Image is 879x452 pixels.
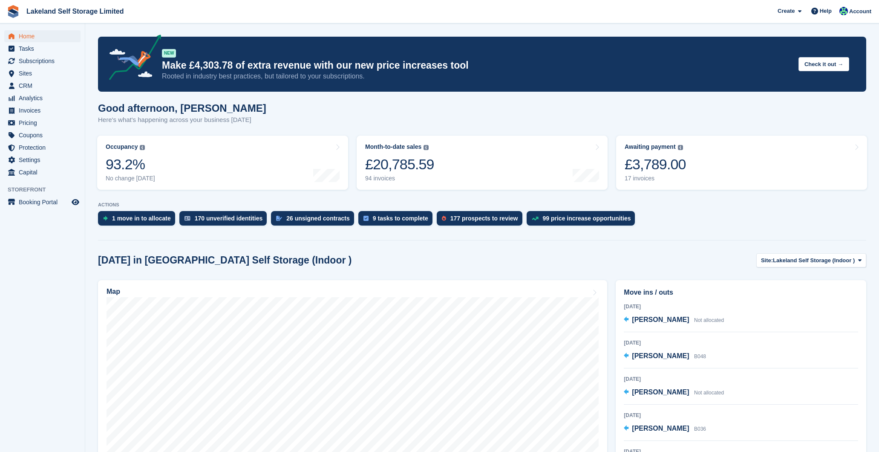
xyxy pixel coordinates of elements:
[756,253,866,267] button: Site: Lakeland Self Storage (Indoor )
[98,202,866,208] p: ACTIONS
[632,388,689,396] span: [PERSON_NAME]
[19,196,70,208] span: Booking Portal
[276,216,282,221] img: contract_signature_icon-13c848040528278c33f63329250d36e43548de30e8caae1d1a13099fd9432cc5.svg
[102,35,161,83] img: price-adjustments-announcement-icon-8257ccfd72463d97f412b2fc003d46551f7dbcb40ab6d574587a9cd5c0d94...
[365,156,434,173] div: £20,785.59
[19,55,70,67] span: Subscriptions
[162,49,176,58] div: NEW
[694,390,724,396] span: Not allocated
[4,67,81,79] a: menu
[694,426,706,432] span: B036
[632,425,689,432] span: [PERSON_NAME]
[624,387,724,398] a: [PERSON_NAME] Not allocated
[4,117,81,129] a: menu
[286,215,350,222] div: 26 unsigned contracts
[373,215,428,222] div: 9 tasks to complete
[694,353,706,359] span: B048
[271,211,358,230] a: 26 unsigned contracts
[19,92,70,104] span: Analytics
[195,215,263,222] div: 170 unverified identities
[4,166,81,178] a: menu
[849,7,871,16] span: Account
[4,92,81,104] a: menu
[162,59,792,72] p: Make £4,303.78 of extra revenue with our new price increases tool
[19,80,70,92] span: CRM
[98,115,266,125] p: Here's what's happening across your business [DATE]
[624,411,858,419] div: [DATE]
[4,196,81,208] a: menu
[4,30,81,42] a: menu
[358,211,437,230] a: 9 tasks to complete
[624,303,858,310] div: [DATE]
[19,67,70,79] span: Sites
[23,4,127,18] a: Lakeland Self Storage Limited
[4,129,81,141] a: menu
[112,215,171,222] div: 1 move in to allocate
[19,142,70,154] span: Protection
[98,255,352,266] h2: [DATE] in [GEOGRAPHIC_DATA] Self Storage (Indoor )
[632,316,689,323] span: [PERSON_NAME]
[357,136,608,190] a: Month-to-date sales £20,785.59 94 invoices
[4,80,81,92] a: menu
[7,5,20,18] img: stora-icon-8386f47178a22dfd0bd8f6a31ec36ba5ce8667c1dd55bd0f319d3a0aa187defe.svg
[625,156,686,173] div: £3,789.00
[624,375,858,383] div: [DATE]
[778,7,795,15] span: Create
[624,287,858,298] h2: Move ins / outs
[98,211,179,230] a: 1 move in to allocate
[107,288,120,296] h2: Map
[19,129,70,141] span: Coupons
[19,166,70,178] span: Capital
[442,216,446,221] img: prospect-51fa495bee0391a8d652442698ab0144808aea92771e9ea1ae160a38d050c398.svg
[97,136,348,190] a: Occupancy 93.2% No change [DATE]
[624,423,706,435] a: [PERSON_NAME] B036
[624,315,724,326] a: [PERSON_NAME] Not allocated
[4,43,81,55] a: menu
[19,154,70,166] span: Settings
[103,216,108,221] img: move_ins_to_allocate_icon-fdf77a2bb77ea45bf5b3d319d69a93e2d87916cf1d5bf7949dd705db3b84f3ca.svg
[4,142,81,154] a: menu
[632,352,689,359] span: [PERSON_NAME]
[773,256,855,265] span: Lakeland Self Storage (Indoor )
[437,211,527,230] a: 177 prospects to review
[624,339,858,347] div: [DATE]
[4,104,81,116] a: menu
[761,256,773,265] span: Site:
[820,7,832,15] span: Help
[106,143,138,151] div: Occupancy
[365,175,434,182] div: 94 invoices
[8,185,85,194] span: Storefront
[70,197,81,207] a: Preview store
[424,145,429,150] img: icon-info-grey-7440780725fd019a000dd9b08b2336e03edf1995a4989e88bcd33f0948082b44.svg
[527,211,640,230] a: 99 price increase opportunities
[19,117,70,129] span: Pricing
[106,175,155,182] div: No change [DATE]
[616,136,867,190] a: Awaiting payment £3,789.00 17 invoices
[625,175,686,182] div: 17 invoices
[98,102,266,114] h1: Good afternoon, [PERSON_NAME]
[4,55,81,67] a: menu
[140,145,145,150] img: icon-info-grey-7440780725fd019a000dd9b08b2336e03edf1995a4989e88bcd33f0948082b44.svg
[106,156,155,173] div: 93.2%
[19,43,70,55] span: Tasks
[162,72,792,81] p: Rooted in industry best practices, but tailored to your subscriptions.
[624,351,706,362] a: [PERSON_NAME] B048
[798,57,849,71] button: Check it out →
[839,7,848,15] img: Steve Aynsley
[625,143,676,151] div: Awaiting payment
[19,104,70,116] span: Invoices
[4,154,81,166] a: menu
[179,211,271,230] a: 170 unverified identities
[184,216,190,221] img: verify_identity-adf6edd0f0f0b5bbfe63781bf79b02c33cf7c696d77639b501bdc392416b5a36.svg
[365,143,421,151] div: Month-to-date sales
[532,217,539,220] img: price_increase_opportunities-93ffe204e8149a01c8c9dc8f82e8f89637d9d84a8eef4429ea346261dce0b2c0.svg
[450,215,518,222] div: 177 prospects to review
[694,317,724,323] span: Not allocated
[363,216,369,221] img: task-75834270c22a3079a89374b754ae025e5fb1db73e45f91037f5363f120a921f8.svg
[19,30,70,42] span: Home
[678,145,683,150] img: icon-info-grey-7440780725fd019a000dd9b08b2336e03edf1995a4989e88bcd33f0948082b44.svg
[543,215,631,222] div: 99 price increase opportunities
